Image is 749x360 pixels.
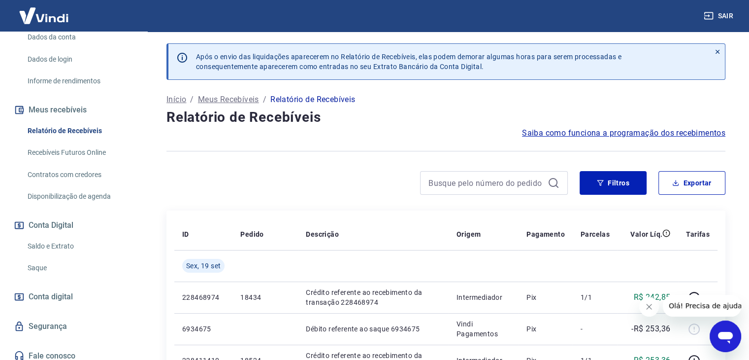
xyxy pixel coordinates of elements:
a: Dados da conta [24,27,135,47]
button: Conta Digital [12,215,135,236]
p: Tarifas [686,229,710,239]
a: Saiba como funciona a programação dos recebimentos [522,127,725,139]
p: / [190,94,194,106]
a: Recebíveis Futuros Online [24,143,135,163]
h4: Relatório de Recebíveis [166,108,725,127]
p: -R$ 253,36 [631,323,670,335]
p: Pix [526,324,565,334]
a: Segurança [12,316,135,337]
a: Meus Recebíveis [198,94,259,106]
a: Contratos com credores [24,165,135,185]
p: ID [182,229,189,239]
p: Valor Líq. [630,229,662,239]
button: Meus recebíveis [12,99,135,121]
button: Exportar [658,171,725,195]
p: Relatório de Recebíveis [270,94,355,106]
p: 1/1 [581,292,610,302]
iframe: Fechar mensagem [639,297,659,317]
span: Olá! Precisa de ajuda? [6,7,83,15]
p: Pedido [240,229,263,239]
p: Pagamento [526,229,565,239]
a: Conta digital [12,286,135,308]
button: Sair [702,7,737,25]
a: Relatório de Recebíveis [24,121,135,141]
p: Intermediador [456,292,511,302]
a: Saldo e Extrato [24,236,135,256]
iframe: Mensagem da empresa [663,295,741,317]
button: Filtros [580,171,647,195]
p: / [263,94,266,106]
p: Crédito referente ao recebimento da transação 228468974 [306,288,441,307]
p: Origem [456,229,481,239]
img: Vindi [12,0,76,31]
input: Busque pelo número do pedido [428,176,544,190]
p: Após o envio das liquidações aparecerem no Relatório de Recebíveis, elas podem demorar algumas ho... [196,52,621,72]
a: Informe de rendimentos [24,71,135,91]
p: Pix [526,292,565,302]
iframe: Botão para abrir a janela de mensagens [710,321,741,352]
a: Disponibilização de agenda [24,186,135,207]
p: 6934675 [182,324,225,334]
span: Sex, 19 set [186,261,221,271]
p: R$ 242,85 [634,291,671,303]
p: Parcelas [581,229,610,239]
p: 18434 [240,292,290,302]
a: Início [166,94,186,106]
p: Vindi Pagamentos [456,319,511,339]
span: Conta digital [29,290,73,304]
a: Saque [24,258,135,278]
p: 228468974 [182,292,225,302]
p: Descrição [306,229,339,239]
p: - [581,324,610,334]
a: Dados de login [24,49,135,70]
p: Débito referente ao saque 6934675 [306,324,441,334]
